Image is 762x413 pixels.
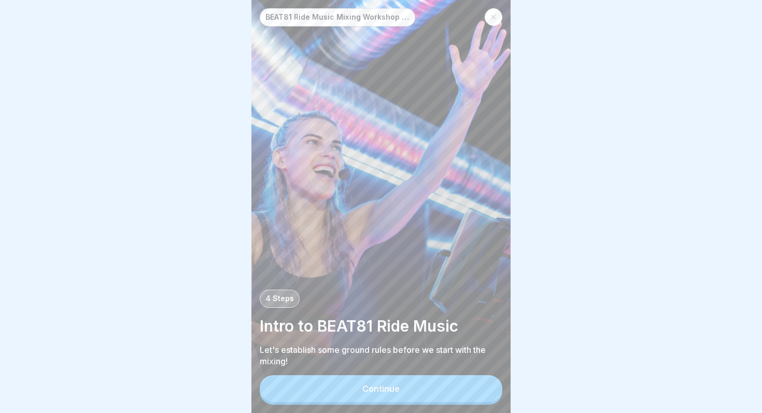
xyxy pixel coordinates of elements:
[260,316,502,336] p: Intro to BEAT81 Ride Music
[260,375,502,402] button: Continue
[265,294,294,303] p: 4 Steps
[265,13,410,22] p: BEAT81 Ride Music Mixing Workshop - #1 Set up your mix template
[362,384,400,393] div: Continue
[260,344,502,367] p: Let's establish some ground rules before we start with the mixing!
